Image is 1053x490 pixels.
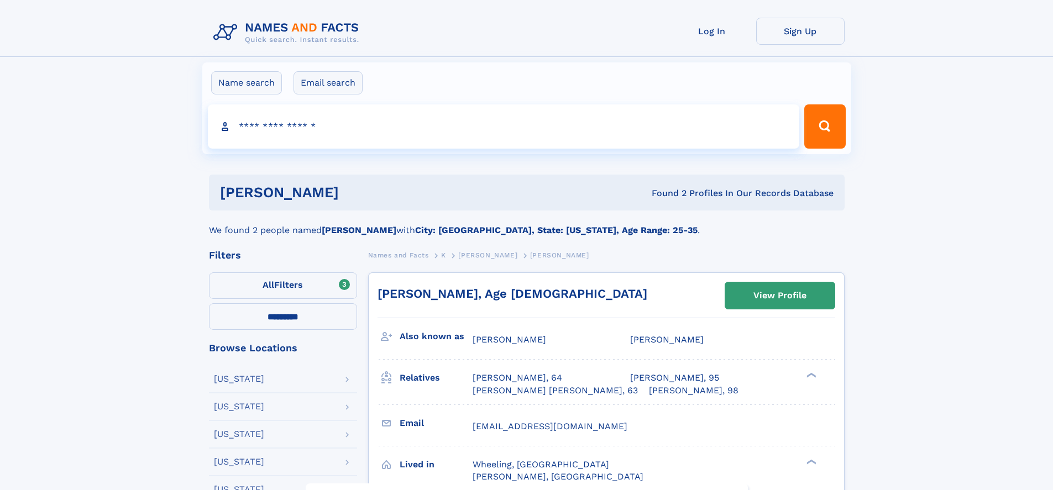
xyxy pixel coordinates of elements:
span: [PERSON_NAME] [630,334,704,345]
div: Browse Locations [209,343,357,353]
div: Filters [209,250,357,260]
a: [PERSON_NAME], 95 [630,372,719,384]
span: K [441,251,446,259]
label: Filters [209,272,357,299]
div: View Profile [753,283,806,308]
a: Log In [668,18,756,45]
span: All [263,280,274,290]
h3: Lived in [400,455,473,474]
div: [US_STATE] [214,457,264,466]
div: Found 2 Profiles In Our Records Database [495,187,834,199]
span: Wheeling, [GEOGRAPHIC_DATA] [473,459,609,470]
button: Search Button [804,104,845,149]
span: [EMAIL_ADDRESS][DOMAIN_NAME] [473,421,627,431]
h3: Relatives [400,368,473,387]
a: [PERSON_NAME] [458,248,517,262]
div: We found 2 people named with . [209,210,845,237]
a: K [441,248,446,262]
div: ❯ [804,372,817,379]
div: [US_STATE] [214,375,264,383]
span: [PERSON_NAME] [530,251,589,259]
h3: Email [400,414,473,433]
a: [PERSON_NAME] [PERSON_NAME], 63 [473,384,638,397]
b: [PERSON_NAME] [322,225,396,235]
span: [PERSON_NAME] [458,251,517,259]
label: Email search [294,71,363,94]
h1: [PERSON_NAME] [220,186,495,199]
h3: Also known as [400,327,473,346]
a: View Profile [725,282,835,309]
div: ❯ [804,458,817,465]
div: [US_STATE] [214,430,264,439]
b: City: [GEOGRAPHIC_DATA], State: [US_STATE], Age Range: 25-35 [415,225,698,235]
input: search input [208,104,800,149]
a: [PERSON_NAME], 98 [649,384,738,397]
a: [PERSON_NAME], Age [DEMOGRAPHIC_DATA] [378,287,647,301]
span: [PERSON_NAME] [473,334,546,345]
span: [PERSON_NAME], [GEOGRAPHIC_DATA] [473,471,643,482]
a: Names and Facts [368,248,429,262]
img: Logo Names and Facts [209,18,368,48]
a: Sign Up [756,18,845,45]
a: [PERSON_NAME], 64 [473,372,562,384]
div: [US_STATE] [214,402,264,411]
label: Name search [211,71,282,94]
